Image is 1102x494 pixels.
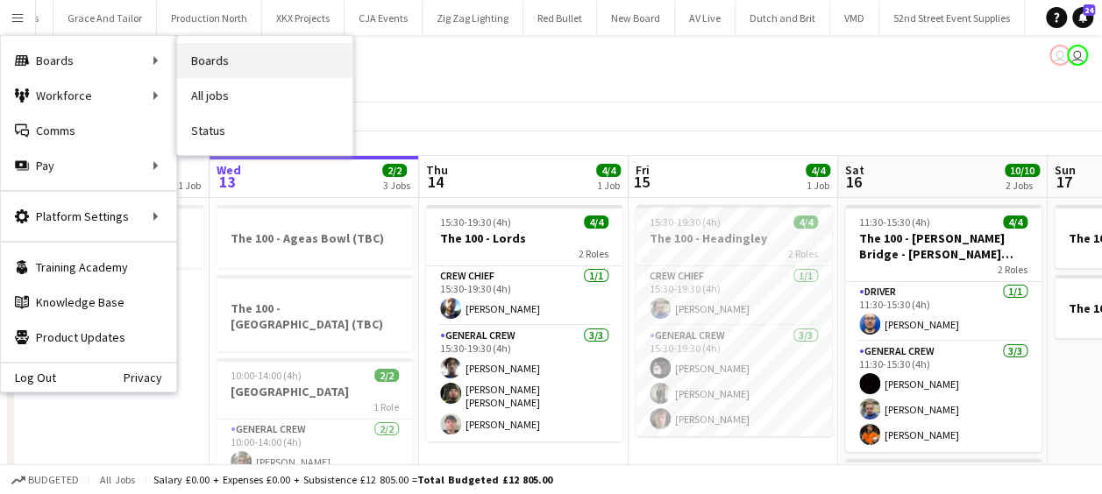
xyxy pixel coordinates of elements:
[214,172,241,192] span: 13
[806,164,830,177] span: 4/4
[1,148,176,183] div: Pay
[636,266,832,326] app-card-role: Crew Chief1/115:30-19:30 (4h)[PERSON_NAME]
[1,285,176,320] a: Knowledge Base
[596,164,621,177] span: 4/4
[1072,7,1093,28] a: 24
[1052,172,1076,192] span: 17
[423,1,523,35] button: Zig Zag Lighting
[178,179,201,192] div: 1 Job
[845,205,1042,452] app-job-card: 11:30-15:30 (4h)4/4The 100 - [PERSON_NAME] Bridge - [PERSON_NAME] Chief2 RolesDriver1/111:30-15:3...
[426,230,622,246] h3: The 100 - Lords
[440,215,511,229] span: 15:30-19:30 (4h)
[1,250,176,285] a: Training Academy
[426,205,622,441] app-job-card: 15:30-19:30 (4h)4/4The 100 - Lords2 RolesCrew Chief1/115:30-19:30 (4h)[PERSON_NAME]General Crew3/...
[523,1,597,35] button: Red Bullet
[1,199,176,234] div: Platform Settings
[1006,179,1039,192] div: 2 Jobs
[633,172,650,192] span: 15
[650,215,721,229] span: 15:30-19:30 (4h)
[177,43,352,78] a: Boards
[675,1,736,35] button: AV Live
[1,370,56,385] a: Log Out
[374,369,399,382] span: 2/2
[28,474,79,486] span: Budgeted
[217,230,413,246] h3: The 100 - Ageas Bowl (TBC)
[636,230,832,246] h3: The 100 - Headingley
[636,205,832,436] app-job-card: 15:30-19:30 (4h)4/4The 100 - Headingley2 RolesCrew Chief1/115:30-19:30 (4h)[PERSON_NAME]General C...
[1,320,176,355] a: Product Updates
[998,263,1027,276] span: 2 Roles
[579,247,608,260] span: 2 Roles
[842,172,864,192] span: 16
[807,179,829,192] div: 1 Job
[859,215,930,229] span: 11:30-15:30 (4h)
[417,473,552,486] span: Total Budgeted £12 805.00
[788,247,818,260] span: 2 Roles
[426,326,622,441] app-card-role: General Crew3/315:30-19:30 (4h)[PERSON_NAME][PERSON_NAME] [PERSON_NAME][PERSON_NAME]
[845,342,1042,452] app-card-role: General Crew3/311:30-15:30 (4h)[PERSON_NAME][PERSON_NAME][PERSON_NAME]
[231,369,302,382] span: 10:00-14:00 (4h)
[1083,4,1095,16] span: 24
[845,282,1042,342] app-card-role: Driver1/111:30-15:30 (4h)[PERSON_NAME]
[793,215,818,229] span: 4/4
[636,162,650,178] span: Fri
[177,113,352,148] a: Status
[1025,1,1072,35] button: Vive
[1067,45,1088,66] app-user-avatar: Dominic Riley
[1,43,176,78] div: Boards
[157,1,262,35] button: Production North
[597,179,620,192] div: 1 Job
[124,370,176,385] a: Privacy
[1055,162,1076,178] span: Sun
[153,473,552,486] div: Salary £0.00 + Expenses £0.00 + Subsistence £12 805.00 =
[426,266,622,326] app-card-role: Crew Chief1/115:30-19:30 (4h)[PERSON_NAME]
[636,326,832,436] app-card-role: General Crew3/315:30-19:30 (4h)[PERSON_NAME][PERSON_NAME][PERSON_NAME]
[217,384,413,399] h3: [GEOGRAPHIC_DATA]
[736,1,830,35] button: Dutch and Brit
[845,230,1042,262] h3: The 100 - [PERSON_NAME] Bridge - [PERSON_NAME] Chief
[217,162,241,178] span: Wed
[1,113,176,148] a: Comms
[879,1,1025,35] button: 52nd Street Event Supplies
[382,164,407,177] span: 2/2
[383,179,410,192] div: 3 Jobs
[1003,215,1027,229] span: 4/4
[217,205,413,268] app-job-card: The 100 - Ageas Bowl (TBC)
[1,78,176,113] div: Workforce
[345,1,423,35] button: CJA Events
[373,400,399,413] span: 1 Role
[1005,164,1040,177] span: 10/10
[1049,45,1070,66] app-user-avatar: Dominic Riley
[96,473,139,486] span: All jobs
[177,78,352,113] a: All jobs
[845,162,864,178] span: Sat
[423,172,448,192] span: 14
[217,300,413,332] h3: The 100 - [GEOGRAPHIC_DATA] (TBC)
[426,162,448,178] span: Thu
[9,470,82,490] button: Budgeted
[597,1,675,35] button: New Board
[830,1,879,35] button: VMD
[53,1,157,35] button: Grace And Tailor
[584,215,608,229] span: 4/4
[217,275,413,351] app-job-card: The 100 - [GEOGRAPHIC_DATA] (TBC)
[262,1,345,35] button: XKX Projects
